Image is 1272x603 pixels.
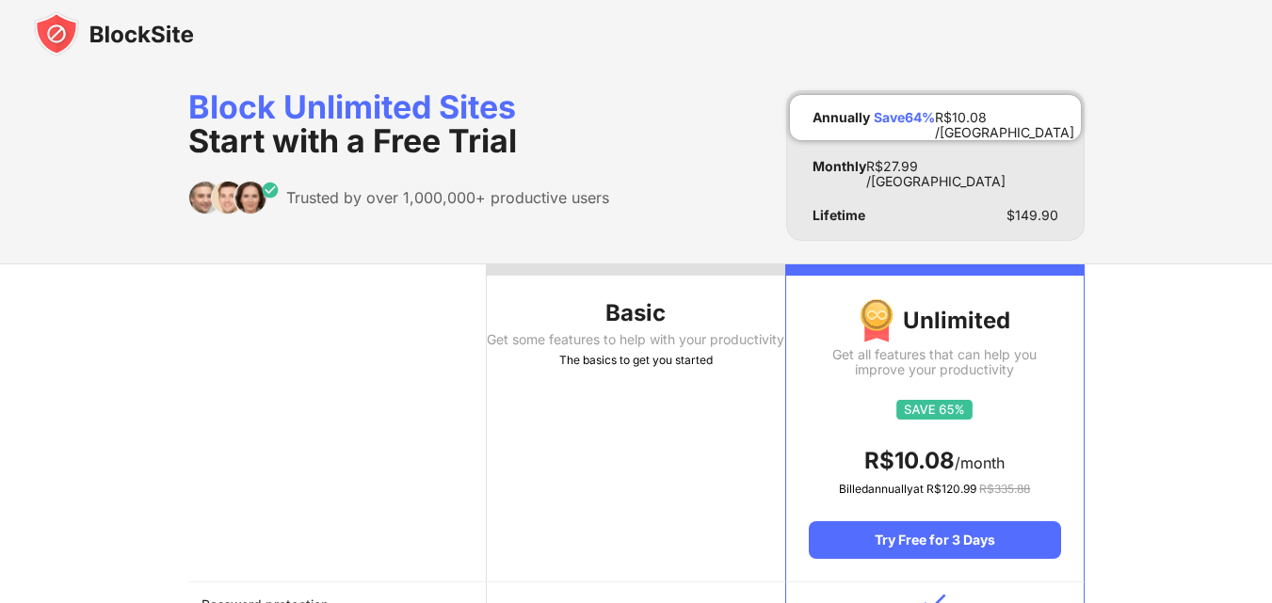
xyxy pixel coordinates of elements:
div: $ 149.90 [1006,208,1058,223]
div: Annually [813,110,870,125]
div: Billed annually at R$ 120.99 [809,480,1060,499]
div: /month [809,446,1060,476]
div: Trusted by over 1,000,000+ productive users [286,188,609,207]
img: save65.svg [896,400,973,420]
div: Block Unlimited Sites [188,90,609,158]
img: img-premium-medal [860,298,894,343]
img: trusted-by.svg [188,181,280,214]
div: Basic [487,298,785,328]
div: R$ 27.99 /[GEOGRAPHIC_DATA] [866,159,1058,174]
div: Unlimited [809,298,1060,343]
div: Try Free for 3 Days [809,521,1060,559]
span: Start with a Free Trial [188,121,517,160]
div: The basics to get you started [487,351,785,370]
div: Monthly [813,159,866,174]
div: Lifetime [813,208,865,223]
div: Save 64 % [874,110,935,125]
div: Get some features to help with your productivity [487,332,785,347]
span: R$ 10.08 [864,447,955,474]
span: R$ 335.88 [979,482,1030,496]
div: Get all features that can help you improve your productivity [809,347,1060,377]
div: R$ 10.08 /[GEOGRAPHIC_DATA] [935,110,1074,125]
img: blocksite-icon-black.svg [34,11,194,56]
